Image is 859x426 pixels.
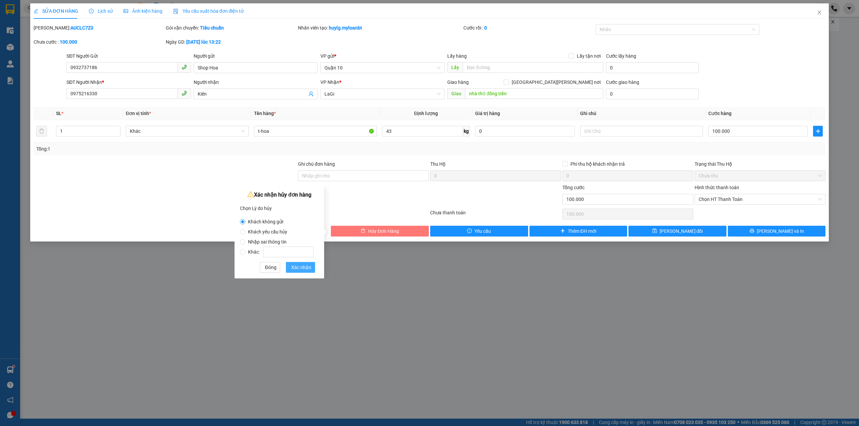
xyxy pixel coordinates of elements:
[429,209,562,221] div: Chưa thanh toán
[36,126,47,137] button: delete
[430,161,446,167] span: Thu Hộ
[173,9,179,14] img: icon
[577,107,706,120] th: Ghi chú
[34,24,164,32] div: [PERSON_NAME]:
[813,128,822,134] span: plus
[320,79,339,85] span: VP Nhận
[695,185,739,190] label: Hình thức thanh toán
[568,227,596,235] span: Thêm ĐH mới
[324,63,441,73] span: Quận 10
[320,52,445,60] div: VP gửi
[331,226,429,236] button: deleteHủy Đơn Hàng
[194,52,318,60] div: Người gửi
[708,111,731,116] span: Cước hàng
[447,79,469,85] span: Giao hàng
[574,52,603,60] span: Lấy tận nơi
[628,226,726,236] button: save[PERSON_NAME] đổi
[329,25,362,31] b: huylg.myloanbt
[265,264,276,271] span: Đóng
[560,228,565,234] span: plus
[34,8,78,14] span: SỬA ĐƠN HÀNG
[182,91,187,96] span: phone
[247,191,254,198] span: warning
[291,264,311,271] span: Xác nhận
[447,88,465,99] span: Giao
[810,3,829,22] button: Close
[123,9,128,13] span: picture
[260,262,280,273] button: Đóng
[245,219,286,224] span: Khách không gửi
[606,62,699,73] input: Cước lấy hàng
[254,126,377,137] input: VD: Bàn, Ghế
[240,203,319,213] div: Chọn Lý do hủy
[70,25,93,31] b: AUCLC7Z3
[34,38,164,46] div: Chưa cước :
[263,247,313,257] input: Khác:
[568,160,627,168] span: Phí thu hộ khách nhận trả
[509,78,603,86] span: [GEOGRAPHIC_DATA][PERSON_NAME] nơi
[66,78,191,86] div: SĐT Người Nhận
[36,145,331,153] div: Tổng: 1
[660,227,703,235] span: [PERSON_NAME] đổi
[562,185,585,190] span: Tổng cước
[194,78,318,86] div: Người nhận
[182,64,187,70] span: phone
[606,53,636,59] label: Cước lấy hàng
[173,8,244,14] span: Yêu cầu xuất hóa đơn điện tử
[447,62,463,73] span: Lấy
[89,8,113,14] span: Lịch sử
[60,39,77,45] b: 100.000
[89,9,94,13] span: clock-circle
[200,25,224,31] b: Tiêu chuẩn
[465,88,603,99] input: Dọc đường
[817,10,822,15] span: close
[245,229,290,234] span: Khách yêu cầu hủy
[699,171,821,181] span: Chưa thu
[130,126,245,136] span: Khác
[245,239,289,245] span: Nhập sai thông tin
[245,249,316,255] span: Khác:
[298,24,462,32] div: Nhân viên tạo:
[463,24,594,32] div: Cước rồi :
[66,52,191,60] div: SĐT Người Gửi
[606,89,699,99] input: Cước giao hàng
[467,228,472,234] span: exclamation-circle
[298,170,429,181] input: Ghi chú đơn hàng
[580,126,703,137] input: Ghi Chú
[463,62,603,73] input: Dọc đường
[254,111,276,116] span: Tên hàng
[728,226,826,236] button: printer[PERSON_NAME] và In
[463,126,470,137] span: kg
[186,39,221,45] b: [DATE] lúc 13:22
[813,126,823,137] button: plus
[166,38,297,46] div: Ngày GD:
[652,228,657,234] span: save
[447,53,467,59] span: Lấy hàng
[56,111,61,116] span: SL
[286,262,315,273] button: Xác nhận
[606,79,639,85] label: Cước giao hàng
[475,111,500,116] span: Giá trị hàng
[298,161,335,167] label: Ghi chú đơn hàng
[126,111,151,116] span: Đơn vị tính
[361,228,365,234] span: delete
[324,89,441,99] span: LaGi
[34,9,38,13] span: edit
[123,8,162,14] span: Ảnh kiện hàng
[757,227,804,235] span: [PERSON_NAME] và In
[695,160,825,168] div: Trạng thái Thu Hộ
[484,25,487,31] b: 0
[308,91,314,97] span: user-add
[166,24,297,32] div: Gói vận chuyển:
[699,194,821,204] span: Chọn HT Thanh Toán
[474,227,491,235] span: Yêu cầu
[430,226,528,236] button: exclamation-circleYêu cầu
[414,111,438,116] span: Định lượng
[529,226,627,236] button: plusThêm ĐH mới
[368,227,399,235] span: Hủy Đơn Hàng
[240,190,319,200] div: Xác nhận hủy đơn hàng
[750,228,754,234] span: printer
